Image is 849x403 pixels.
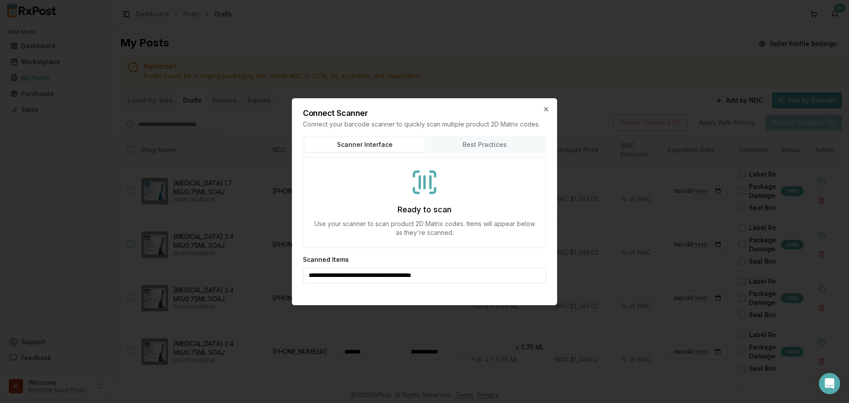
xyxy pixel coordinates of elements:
h3: Ready to scan [398,203,451,216]
p: Use your scanner to scan product 2D Matrix codes. Items will appear below as they're scanned. [314,219,535,237]
button: Scanner Interface [305,138,424,152]
h3: Scanned Items [303,255,349,264]
button: Best Practices [424,138,544,152]
h2: Connect Scanner [303,109,546,117]
p: Connect your barcode scanner to quickly scan multiple product 2D Matrix codes. [303,120,546,129]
